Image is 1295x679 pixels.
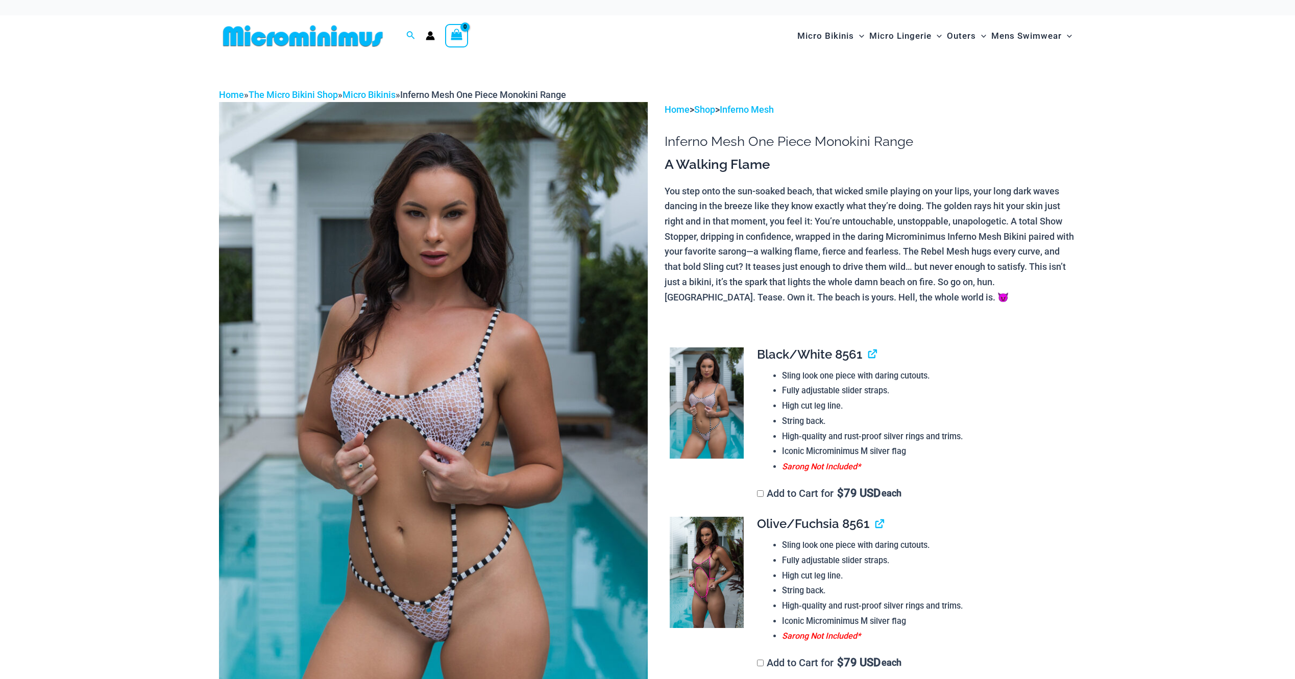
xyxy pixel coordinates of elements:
[932,23,942,49] span: Menu Toggle
[882,488,901,498] span: each
[757,660,764,666] input: Add to Cart for$79 USD each
[882,658,901,668] span: each
[867,20,944,52] a: Micro LingerieMenu ToggleMenu Toggle
[665,134,1076,149] h1: Inferno Mesh One Piece Monokini Range
[1062,23,1072,49] span: Menu Toggle
[426,31,435,40] a: Account icon link
[757,657,901,669] label: Add to Cart for
[665,156,1076,173] h3: A Walking Flame
[757,347,862,362] span: Black/White 8561
[837,487,844,499] span: $
[720,104,774,115] a: Inferno Mesh
[782,598,1068,614] li: High-quality and rust-proof silver rings and trims.
[782,383,1068,398] li: Fully adjustable slider straps.
[665,102,1076,117] p: > >
[445,24,469,47] a: View Shopping Cart, empty
[694,104,715,115] a: Shop
[991,23,1062,49] span: Mens Swimwear
[782,568,1068,584] li: High cut leg line.
[869,23,932,49] span: Micro Lingerie
[670,347,744,459] img: Inferno Mesh Black White 8561 One Piece
[944,20,989,52] a: OutersMenu ToggleMenu Toggle
[782,538,1068,553] li: Sling look one piece with daring cutouts.
[757,487,901,499] label: Add to Cart for
[782,368,1068,384] li: Sling look one piece with daring cutouts.
[795,20,867,52] a: Micro BikinisMenu ToggleMenu Toggle
[665,184,1076,305] p: You step onto the sun-soaked beach, that wicked smile playing on your lips, your long dark waves ...
[793,19,1077,53] nav: Site Navigation
[665,104,690,115] a: Home
[797,23,854,49] span: Micro Bikinis
[757,490,764,497] input: Add to Cart for$79 USD each
[837,658,881,668] span: 79 USD
[219,24,387,47] img: MM SHOP LOGO FLAT
[837,488,881,498] span: 79 USD
[400,89,566,100] span: Inferno Mesh One Piece Monokini Range
[219,89,566,100] span: » » »
[782,414,1068,429] li: String back.
[219,89,244,100] a: Home
[782,631,861,641] span: Sarong Not Included*
[837,656,844,669] span: $
[670,517,744,628] img: Inferno Mesh Olive Fuchsia 8561 One Piece
[782,444,1068,459] li: Iconic Microminimus M silver flag
[989,20,1074,52] a: Mens SwimwearMenu ToggleMenu Toggle
[343,89,396,100] a: Micro Bikinis
[782,398,1068,414] li: High cut leg line.
[782,583,1068,598] li: String back.
[249,89,338,100] a: The Micro Bikini Shop
[976,23,986,49] span: Menu Toggle
[782,553,1068,568] li: Fully adjustable slider straps.
[782,614,1068,629] li: Iconic Microminimus M silver flag
[782,462,861,471] span: Sarong Not Included*
[406,30,416,42] a: Search icon link
[947,23,976,49] span: Outers
[782,429,1068,444] li: High-quality and rust-proof silver rings and trims.
[757,516,869,531] span: Olive/Fuchsia 8561
[854,23,864,49] span: Menu Toggle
